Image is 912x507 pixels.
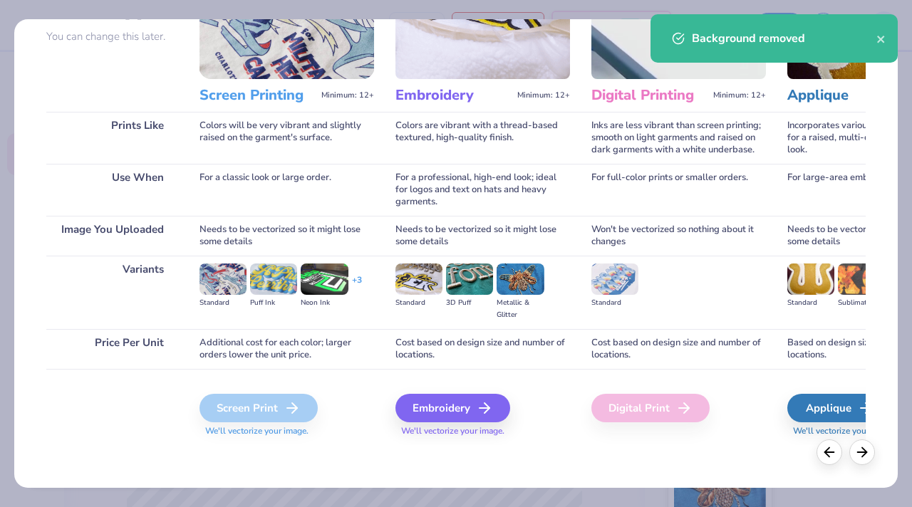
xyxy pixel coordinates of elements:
[46,164,178,216] div: Use When
[199,164,374,216] div: For a classic look or large order.
[395,216,570,256] div: Needs to be vectorized so it might lose some details
[199,216,374,256] div: Needs to be vectorized so it might lose some details
[395,425,570,437] span: We'll vectorize your image.
[301,297,348,309] div: Neon Ink
[787,394,892,422] div: Applique
[321,90,374,100] span: Minimum: 12+
[352,274,362,298] div: + 3
[591,394,710,422] div: Digital Print
[517,90,570,100] span: Minimum: 12+
[395,263,442,295] img: Standard
[446,297,493,309] div: 3D Puff
[199,329,374,369] div: Additional cost for each color; larger orders lower the unit price.
[591,112,766,164] div: Inks are less vibrant than screen printing; smooth on light garments and raised on dark garments ...
[838,297,885,309] div: Sublimated
[591,263,638,295] img: Standard
[199,112,374,164] div: Colors will be very vibrant and slightly raised on the garment's surface.
[446,263,493,295] img: 3D Puff
[301,263,348,295] img: Neon Ink
[591,216,766,256] div: Won't be vectorized so nothing about it changes
[199,297,247,309] div: Standard
[199,425,374,437] span: We'll vectorize your image.
[787,297,834,309] div: Standard
[591,86,708,105] h3: Digital Printing
[46,329,178,369] div: Price Per Unit
[395,297,442,309] div: Standard
[395,329,570,369] div: Cost based on design size and number of locations.
[250,297,297,309] div: Puff Ink
[395,164,570,216] div: For a professional, high-end look; ideal for logos and text on hats and heavy garments.
[46,216,178,256] div: Image You Uploaded
[876,30,886,47] button: close
[46,31,178,43] p: You can change this later.
[46,112,178,164] div: Prints Like
[591,164,766,216] div: For full-color prints or smaller orders.
[395,86,512,105] h3: Embroidery
[787,263,834,295] img: Standard
[497,297,544,321] div: Metallic & Glitter
[250,263,297,295] img: Puff Ink
[199,263,247,295] img: Standard
[591,297,638,309] div: Standard
[497,263,544,295] img: Metallic & Glitter
[692,30,876,47] div: Background removed
[787,86,903,105] h3: Applique
[199,394,318,422] div: Screen Print
[46,256,178,329] div: Variants
[395,112,570,164] div: Colors are vibrant with a thread-based textured, high-quality finish.
[591,329,766,369] div: Cost based on design size and number of locations.
[395,394,510,422] div: Embroidery
[199,86,316,105] h3: Screen Printing
[713,90,766,100] span: Minimum: 12+
[838,263,885,295] img: Sublimated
